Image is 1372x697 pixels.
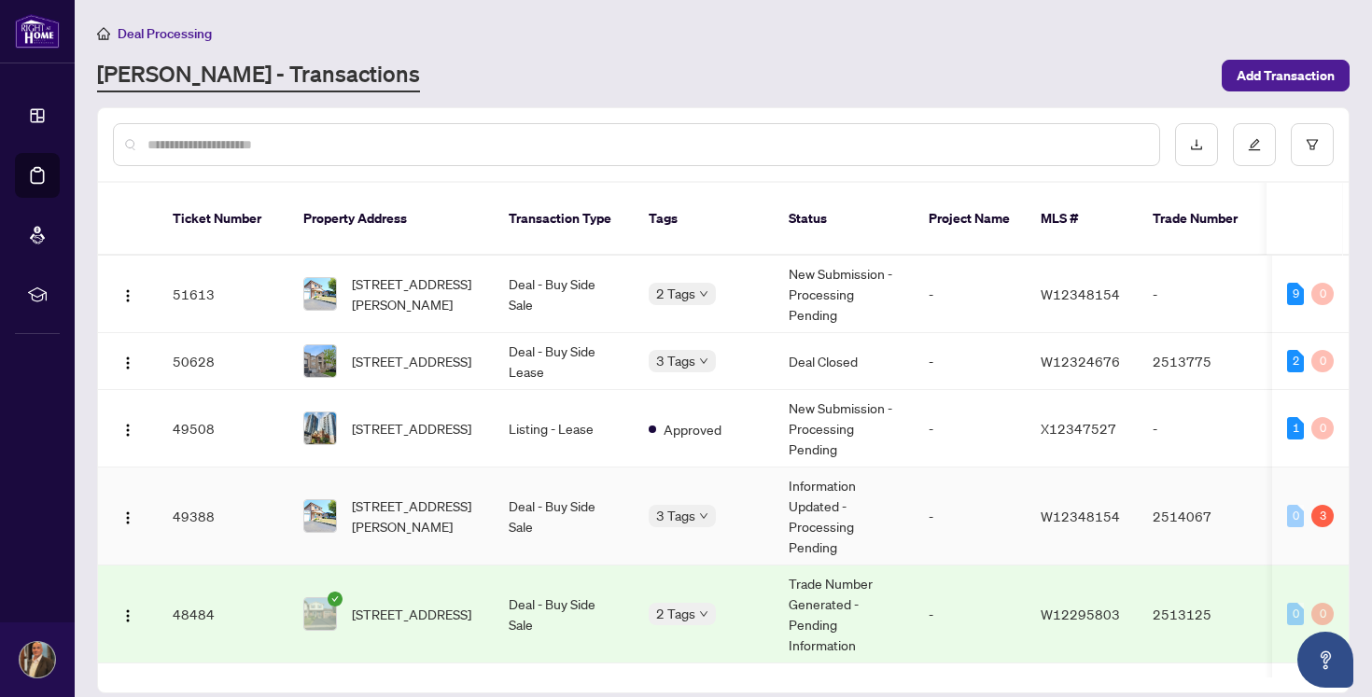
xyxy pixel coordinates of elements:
[1026,183,1138,256] th: MLS #
[120,288,135,303] img: Logo
[634,183,774,256] th: Tags
[494,565,634,663] td: Deal - Buy Side Sale
[158,467,288,565] td: 49388
[120,423,135,438] img: Logo
[774,333,914,390] td: Deal Closed
[1138,183,1268,256] th: Trade Number
[699,609,708,619] span: down
[774,565,914,663] td: Trade Number Generated - Pending Information
[494,333,634,390] td: Deal - Buy Side Lease
[914,183,1026,256] th: Project Name
[1041,508,1120,524] span: W12348154
[656,603,695,624] span: 2 Tags
[352,495,479,537] span: [STREET_ADDRESS][PERSON_NAME]
[494,256,634,333] td: Deal - Buy Side Sale
[1287,283,1304,305] div: 9
[699,289,708,299] span: down
[1287,417,1304,439] div: 1
[158,183,288,256] th: Ticket Number
[1041,420,1116,437] span: X12347527
[914,390,1026,467] td: -
[15,14,60,49] img: logo
[1311,603,1334,625] div: 0
[352,273,479,314] span: [STREET_ADDRESS][PERSON_NAME]
[328,592,343,606] span: check-circle
[774,390,914,467] td: New Submission - Processing Pending
[1190,138,1203,151] span: download
[1138,256,1268,333] td: -
[1311,350,1334,372] div: 0
[1041,286,1120,302] span: W12348154
[656,350,695,371] span: 3 Tags
[113,501,143,531] button: Logo
[914,333,1026,390] td: -
[1306,138,1319,151] span: filter
[120,510,135,525] img: Logo
[158,333,288,390] td: 50628
[1311,283,1334,305] div: 0
[1041,353,1120,369] span: W12324676
[914,565,1026,663] td: -
[97,27,110,40] span: home
[352,418,471,439] span: [STREET_ADDRESS]
[1291,123,1334,166] button: filter
[664,419,721,439] span: Approved
[120,355,135,370] img: Logo
[304,278,336,310] img: thumbnail-img
[120,608,135,623] img: Logo
[1311,505,1334,527] div: 3
[1297,632,1353,688] button: Open asap
[1138,390,1268,467] td: -
[304,345,336,377] img: thumbnail-img
[158,390,288,467] td: 49508
[1287,603,1304,625] div: 0
[656,283,695,304] span: 2 Tags
[304,500,336,532] img: thumbnail-img
[1138,565,1268,663] td: 2513125
[304,598,336,630] img: thumbnail-img
[1041,606,1120,622] span: W12295803
[288,183,494,256] th: Property Address
[1138,333,1268,390] td: 2513775
[1237,61,1335,91] span: Add Transaction
[914,256,1026,333] td: -
[914,467,1026,565] td: -
[113,346,143,376] button: Logo
[20,642,55,677] img: Profile Icon
[494,467,634,565] td: Deal - Buy Side Sale
[656,505,695,526] span: 3 Tags
[113,413,143,443] button: Logo
[158,256,288,333] td: 51613
[113,279,143,309] button: Logo
[1222,60,1350,91] button: Add Transaction
[699,356,708,366] span: down
[352,604,471,624] span: [STREET_ADDRESS]
[1233,123,1276,166] button: edit
[774,256,914,333] td: New Submission - Processing Pending
[304,412,336,444] img: thumbnail-img
[774,183,914,256] th: Status
[1287,505,1304,527] div: 0
[1248,138,1261,151] span: edit
[494,390,634,467] td: Listing - Lease
[97,59,420,92] a: [PERSON_NAME] - Transactions
[352,351,471,371] span: [STREET_ADDRESS]
[494,183,634,256] th: Transaction Type
[1287,350,1304,372] div: 2
[158,565,288,663] td: 48484
[774,467,914,565] td: Information Updated - Processing Pending
[1175,123,1218,166] button: download
[1138,467,1268,565] td: 2514067
[699,511,708,521] span: down
[118,25,212,42] span: Deal Processing
[1311,417,1334,439] div: 0
[113,599,143,629] button: Logo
